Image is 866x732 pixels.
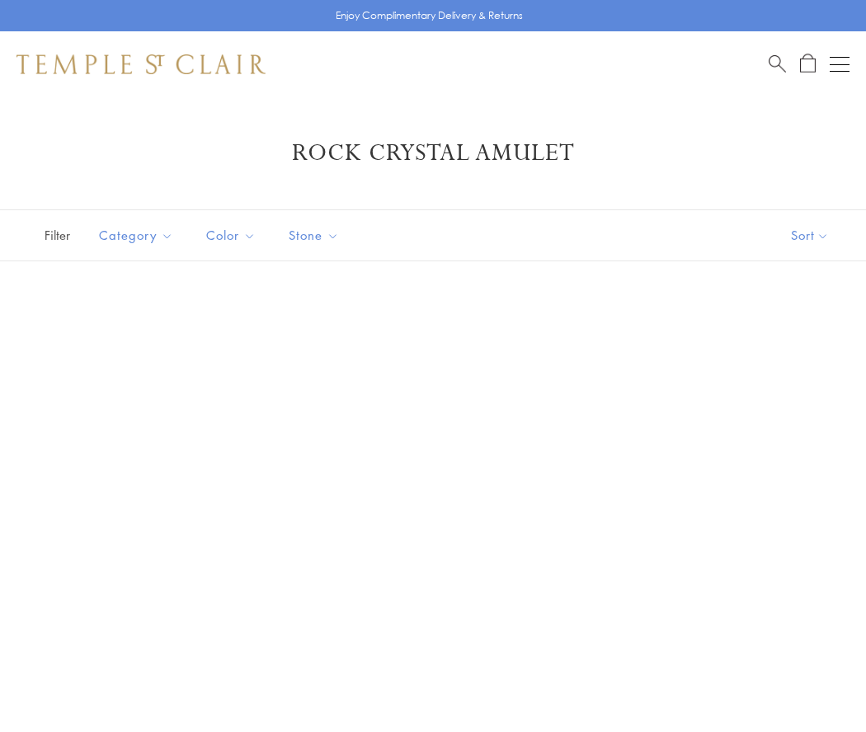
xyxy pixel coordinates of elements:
[198,225,268,246] span: Color
[194,217,268,254] button: Color
[16,54,266,74] img: Temple St. Clair
[769,54,786,74] a: Search
[830,54,850,74] button: Open navigation
[91,225,186,246] span: Category
[280,225,351,246] span: Stone
[41,138,825,168] h1: Rock Crystal Amulet
[336,7,523,24] p: Enjoy Complimentary Delivery & Returns
[800,54,816,74] a: Open Shopping Bag
[276,217,351,254] button: Stone
[87,217,186,254] button: Category
[754,210,866,260] button: Show sort by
